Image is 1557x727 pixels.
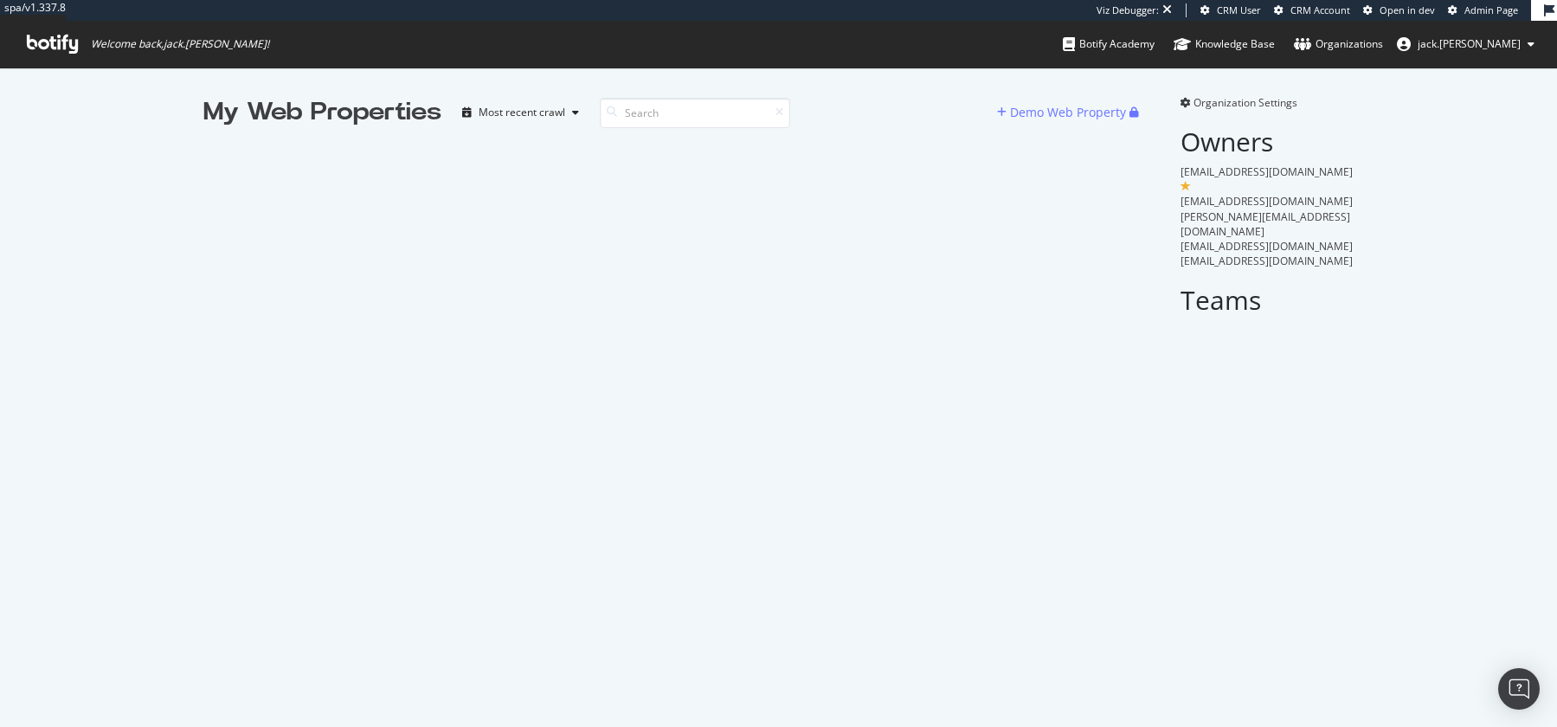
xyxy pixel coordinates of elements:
[1063,21,1155,68] a: Botify Academy
[997,105,1129,119] a: Demo Web Property
[600,98,790,128] input: Search
[1010,104,1126,121] div: Demo Web Property
[1181,239,1353,254] span: [EMAIL_ADDRESS][DOMAIN_NAME]
[1363,3,1435,17] a: Open in dev
[997,99,1129,126] button: Demo Web Property
[1174,35,1275,53] div: Knowledge Base
[1418,36,1521,51] span: jack.barnett
[1200,3,1261,17] a: CRM User
[91,37,269,51] span: Welcome back, jack.[PERSON_NAME] !
[1464,3,1518,16] span: Admin Page
[1181,164,1353,179] span: [EMAIL_ADDRESS][DOMAIN_NAME]
[1174,21,1275,68] a: Knowledge Base
[1181,286,1354,314] h2: Teams
[1097,3,1159,17] div: Viz Debugger:
[1294,21,1383,68] a: Organizations
[1498,668,1540,710] div: Open Intercom Messenger
[1181,254,1353,268] span: [EMAIL_ADDRESS][DOMAIN_NAME]
[1383,30,1548,58] button: jack.[PERSON_NAME]
[1181,127,1354,156] h2: Owners
[1274,3,1350,17] a: CRM Account
[1193,95,1297,110] span: Organization Settings
[1063,35,1155,53] div: Botify Academy
[1294,35,1383,53] div: Organizations
[479,107,565,118] div: Most recent crawl
[455,99,586,126] button: Most recent crawl
[1181,209,1350,239] span: [PERSON_NAME][EMAIL_ADDRESS][DOMAIN_NAME]
[203,95,441,130] div: My Web Properties
[1181,194,1353,209] span: [EMAIL_ADDRESS][DOMAIN_NAME]
[1290,3,1350,16] span: CRM Account
[1448,3,1518,17] a: Admin Page
[1380,3,1435,16] span: Open in dev
[1217,3,1261,16] span: CRM User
